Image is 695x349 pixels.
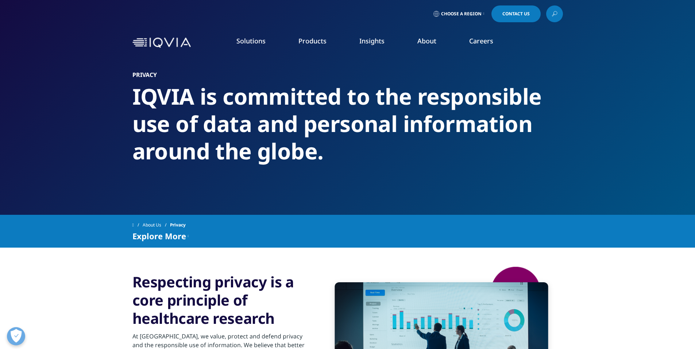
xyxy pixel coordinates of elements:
a: Products [298,36,327,45]
a: Careers [469,36,493,45]
span: Choose a Region [441,11,482,17]
span: Contact Us [502,12,530,16]
span: Explore More [132,232,186,240]
a: About [417,36,436,45]
nav: Primary [194,26,563,60]
h1: Privacy [132,71,563,78]
img: IQVIA Healthcare Information Technology and Pharma Clinical Research Company [132,38,191,48]
h3: Respecting privacy is a core principle of healthcare research [132,273,309,327]
a: Contact Us [491,5,541,22]
a: Insights [359,36,385,45]
a: About Us [143,218,170,232]
button: Abrir preferencias [7,327,25,345]
a: Solutions [236,36,266,45]
span: Privacy [170,218,186,232]
h2: IQVIA is committed to the responsible use of data and personal information around the globe. [132,83,563,165]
